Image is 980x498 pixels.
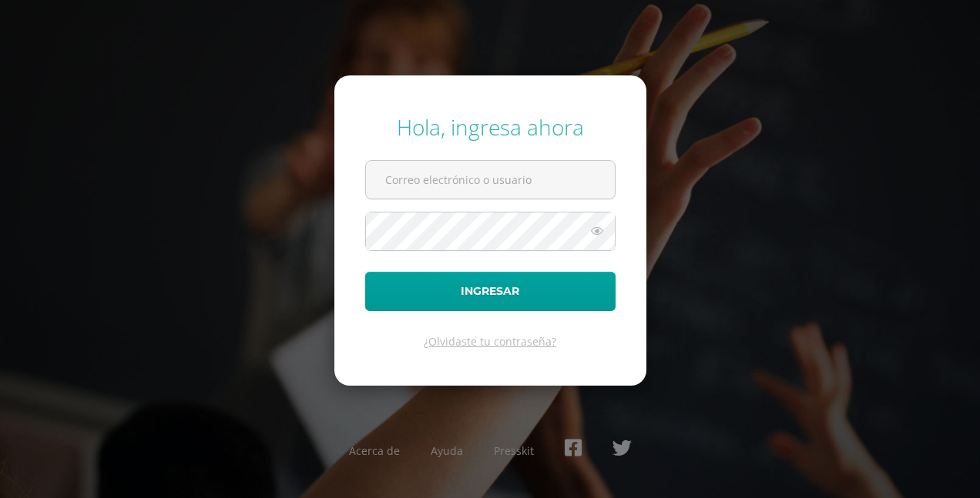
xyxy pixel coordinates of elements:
[365,272,616,311] button: Ingresar
[494,443,534,458] a: Presskit
[349,443,400,458] a: Acerca de
[424,334,556,349] a: ¿Olvidaste tu contraseña?
[366,161,615,199] input: Correo electrónico o usuario
[365,112,616,142] div: Hola, ingresa ahora
[431,443,463,458] a: Ayuda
